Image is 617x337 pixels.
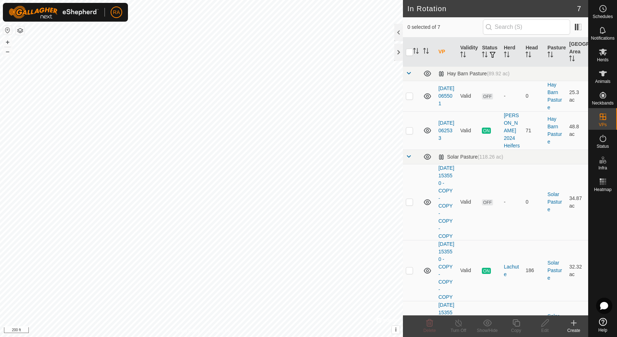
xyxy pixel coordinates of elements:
[547,53,553,58] p-sorticon: Activate to sort
[591,36,614,40] span: Notifications
[173,328,200,334] a: Privacy Policy
[559,327,588,334] div: Create
[504,92,520,100] div: -
[482,93,493,99] span: OFF
[504,198,520,206] div: -
[525,53,531,58] p-sorticon: Activate to sort
[413,49,419,55] p-sorticon: Activate to sort
[482,128,491,134] span: ON
[16,26,25,35] button: Map Layers
[444,327,473,334] div: Turn Off
[113,9,120,16] span: RA
[599,123,607,127] span: VPs
[545,37,567,67] th: Pasture
[438,120,454,141] a: [DATE] 062533
[598,328,607,332] span: Help
[589,315,617,335] a: Help
[482,268,491,274] span: ON
[547,260,562,281] a: Solar Pasture
[457,37,479,67] th: Validity
[435,37,457,67] th: VP
[504,112,520,150] div: [PERSON_NAME] 2024 Heifers
[473,327,502,334] div: Show/Hide
[501,37,523,67] th: Herd
[395,327,396,333] span: i
[577,3,581,14] span: 7
[438,241,454,300] a: [DATE] 153550 - COPY - COPY - COPY
[438,154,503,160] div: Solar Pasture
[569,57,575,62] p-sorticon: Activate to sort
[504,53,510,58] p-sorticon: Activate to sort
[3,47,12,56] button: –
[407,4,577,13] h2: In Rotation
[9,6,99,19] img: Gallagher Logo
[523,37,545,67] th: Head
[479,37,501,67] th: Status
[407,23,483,31] span: 0 selected of 7
[392,326,400,334] button: i
[460,53,466,58] p-sorticon: Activate to sort
[523,111,545,150] td: 71
[523,164,545,240] td: 0
[457,164,479,240] td: Valid
[547,313,562,334] a: Solar Pasture
[504,263,520,278] div: Lachute
[438,85,454,106] a: [DATE] 065501
[566,111,588,150] td: 48.8 ac
[566,164,588,240] td: 34.87 ac
[482,199,493,205] span: OFF
[482,53,488,58] p-sorticon: Activate to sort
[523,81,545,111] td: 0
[423,328,436,333] span: Delete
[547,82,562,110] a: Hay Barn Pasture
[209,328,230,334] a: Contact Us
[523,240,545,301] td: 186
[596,144,609,148] span: Status
[438,165,454,239] a: [DATE] 153550 - COPY - COPY - COPY - COPY
[595,79,611,84] span: Animals
[457,81,479,111] td: Valid
[423,49,429,55] p-sorticon: Activate to sort
[598,166,607,170] span: Infra
[547,116,562,145] a: Hay Barn Pasture
[502,327,531,334] div: Copy
[438,71,510,77] div: Hay Barn Pasture
[566,240,588,301] td: 32.32 ac
[592,101,613,105] span: Neckbands
[597,58,608,62] span: Herds
[457,111,479,150] td: Valid
[566,37,588,67] th: [GEOGRAPHIC_DATA] Area
[3,26,12,35] button: Reset Map
[566,81,588,111] td: 25.3 ac
[594,187,612,192] span: Heatmap
[3,38,12,46] button: +
[457,240,479,301] td: Valid
[592,14,613,19] span: Schedules
[531,327,559,334] div: Edit
[487,71,510,76] span: (89.92 ac)
[483,19,570,35] input: Search (S)
[547,191,562,212] a: Solar Pasture
[478,154,503,160] span: (118.26 ac)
